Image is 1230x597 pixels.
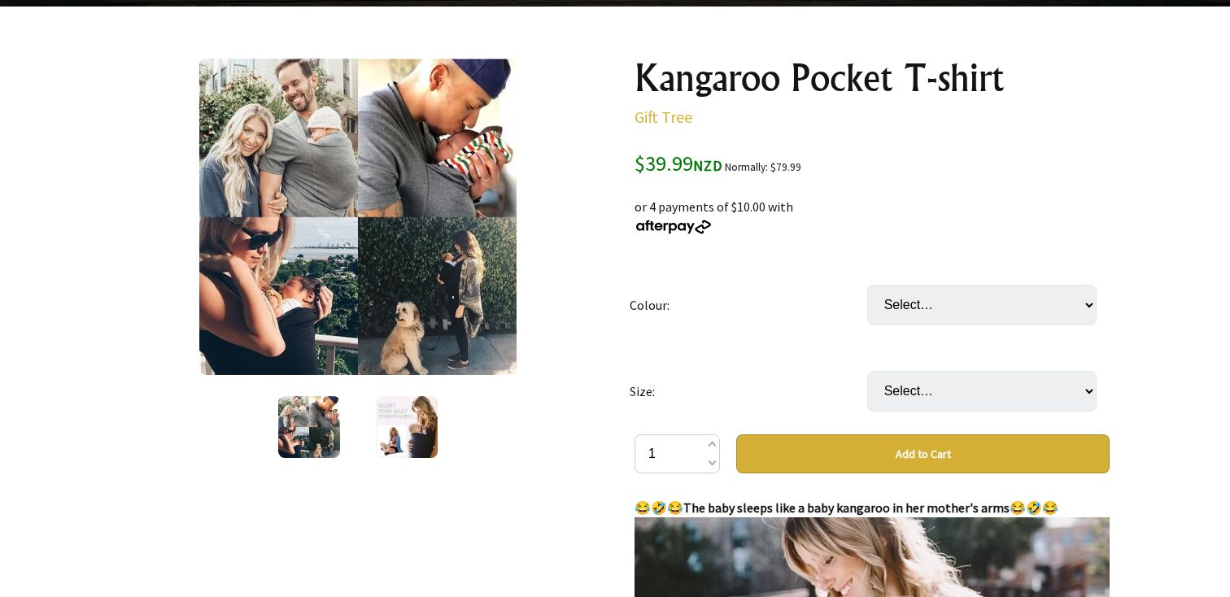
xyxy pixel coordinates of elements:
[635,150,722,176] span: $39.99
[725,160,801,174] small: Normally: $79.99
[635,177,1110,236] div: or 4 payments of $10.00 with
[693,156,722,175] span: NZD
[635,59,1110,98] h1: Kangaroo Pocket T-shirt
[635,220,713,234] img: Afterpay
[736,434,1110,473] button: Add to Cart
[630,348,867,434] td: Size:
[199,59,516,375] img: Kangaroo Pocket T-shirt
[278,396,340,458] img: Kangaroo Pocket T-shirt
[630,262,867,348] td: Colour:
[376,396,438,458] img: Kangaroo Pocket T-shirt
[635,107,692,127] a: Gift Tree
